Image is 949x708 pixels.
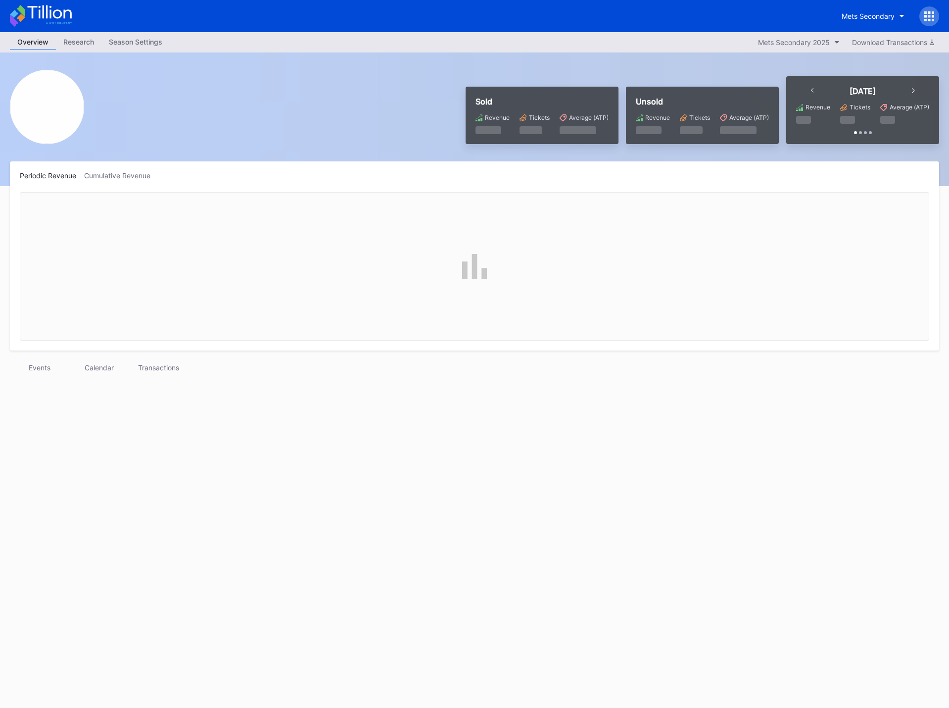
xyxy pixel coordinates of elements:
[529,114,550,121] div: Tickets
[689,114,710,121] div: Tickets
[850,103,870,111] div: Tickets
[10,35,56,50] a: Overview
[56,35,101,49] div: Research
[101,35,170,50] a: Season Settings
[636,97,769,106] div: Unsold
[485,114,510,121] div: Revenue
[842,12,895,20] div: Mets Secondary
[753,36,845,49] button: Mets Secondary 2025
[645,114,670,121] div: Revenue
[20,171,84,180] div: Periodic Revenue
[569,114,609,121] div: Average (ATP)
[69,360,129,375] div: Calendar
[758,38,830,47] div: Mets Secondary 2025
[847,36,939,49] button: Download Transactions
[56,35,101,50] a: Research
[850,86,876,96] div: [DATE]
[890,103,929,111] div: Average (ATP)
[101,35,170,49] div: Season Settings
[729,114,769,121] div: Average (ATP)
[10,360,69,375] div: Events
[852,38,934,47] div: Download Transactions
[834,7,912,25] button: Mets Secondary
[806,103,830,111] div: Revenue
[129,360,188,375] div: Transactions
[475,97,609,106] div: Sold
[84,171,158,180] div: Cumulative Revenue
